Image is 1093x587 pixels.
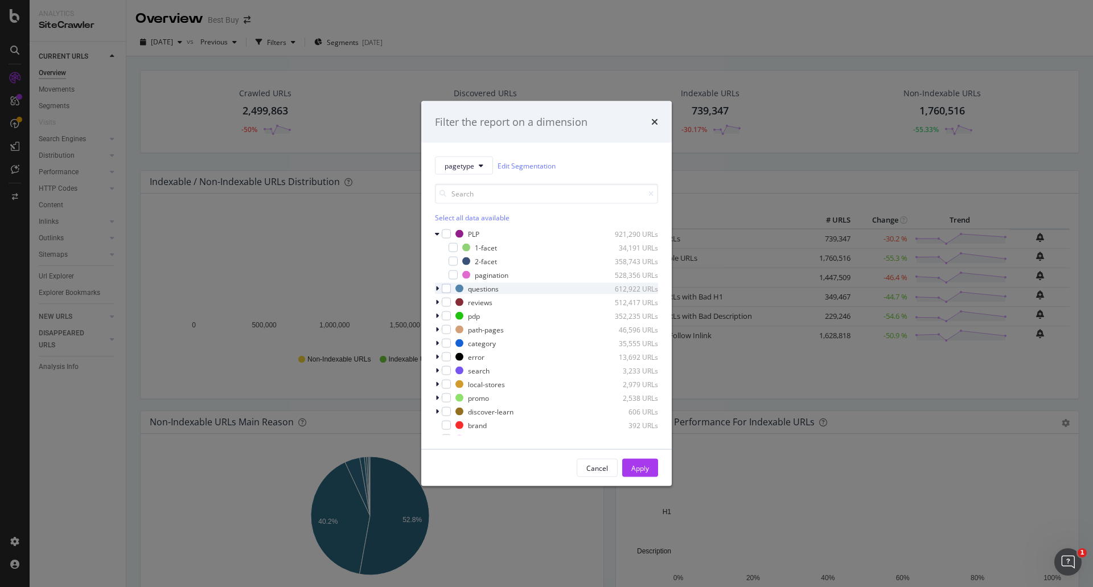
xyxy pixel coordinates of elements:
[468,407,513,416] div: discover-learn
[468,297,492,307] div: reviews
[435,114,587,129] div: Filter the report on a dimension
[468,366,490,375] div: search
[421,101,672,486] div: modal
[602,434,658,444] div: 105 URLs
[498,159,556,171] a: Edit Segmentation
[602,229,658,239] div: 921,290 URLs
[602,325,658,334] div: 46,596 URLs
[631,463,649,473] div: Apply
[445,161,474,170] span: pagetype
[475,256,497,266] div: 2-facet
[468,379,505,389] div: local-stores
[602,366,658,375] div: 3,233 URLs
[622,459,658,477] button: Apply
[468,434,493,444] div: account
[586,463,608,473] div: Cancel
[602,243,658,252] div: 34,191 URLs
[1054,548,1082,576] iframe: Intercom live chat
[651,114,658,129] div: times
[602,393,658,403] div: 2,538 URLs
[435,157,493,175] button: pagetype
[602,311,658,321] div: 352,235 URLs
[468,229,479,239] div: PLP
[602,379,658,389] div: 2,979 URLs
[602,352,658,362] div: 13,692 URLs
[577,459,618,477] button: Cancel
[475,270,508,280] div: pagination
[602,420,658,430] div: 392 URLs
[602,256,658,266] div: 358,743 URLs
[468,420,487,430] div: brand
[468,393,489,403] div: promo
[435,184,658,204] input: Search
[602,297,658,307] div: 512,417 URLs
[468,311,480,321] div: pdp
[435,213,658,223] div: Select all data available
[1078,548,1087,557] span: 1
[602,407,658,416] div: 606 URLs
[468,284,499,293] div: questions
[475,243,497,252] div: 1-facet
[602,284,658,293] div: 612,922 URLs
[468,325,504,334] div: path-pages
[468,338,496,348] div: category
[602,338,658,348] div: 35,555 URLs
[602,270,658,280] div: 528,356 URLs
[468,352,484,362] div: error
